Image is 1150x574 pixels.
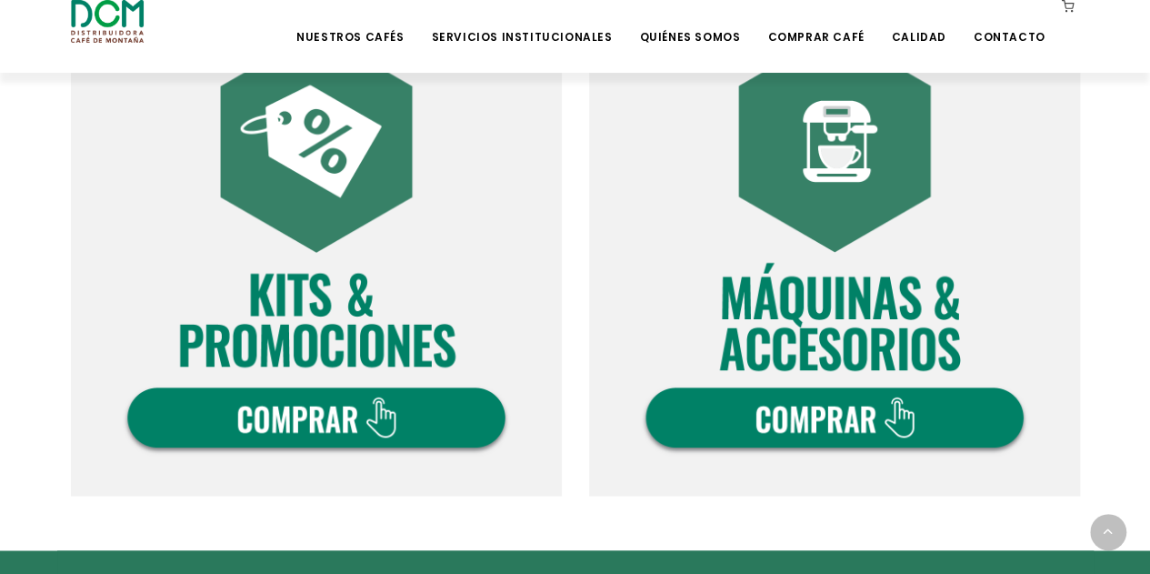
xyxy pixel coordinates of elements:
[963,2,1056,45] a: Contacto
[71,5,562,496] img: DCM-WEB-BOT-COMPRA-V2024-03.png
[628,2,751,45] a: Quiénes Somos
[285,2,415,45] a: Nuestros Cafés
[756,2,875,45] a: Comprar Café
[880,2,956,45] a: Calidad
[589,5,1080,496] img: DCM-WEB-BOT-COMPRA-V2024-04.png
[420,2,623,45] a: Servicios Institucionales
